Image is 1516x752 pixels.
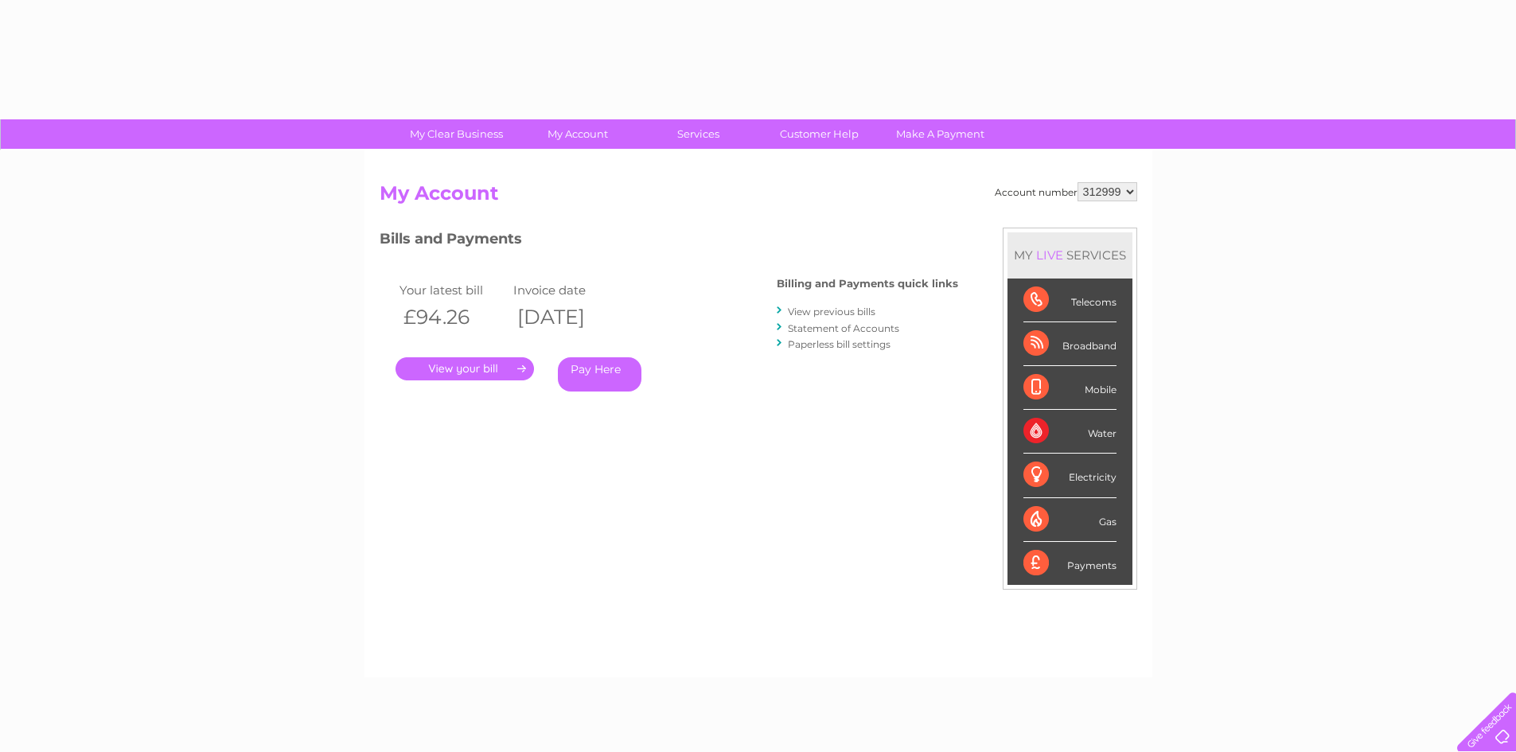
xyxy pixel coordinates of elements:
div: Broadband [1023,322,1117,366]
h2: My Account [380,182,1137,212]
div: Telecoms [1023,279,1117,322]
a: My Clear Business [391,119,522,149]
a: Paperless bill settings [788,338,891,350]
div: Mobile [1023,366,1117,410]
a: . [396,357,534,380]
a: My Account [512,119,643,149]
div: LIVE [1033,247,1066,263]
div: Water [1023,410,1117,454]
div: Payments [1023,542,1117,585]
td: Your latest bill [396,279,510,301]
div: Account number [995,182,1137,201]
td: Invoice date [509,279,624,301]
a: Pay Here [558,357,641,392]
a: Make A Payment [875,119,1006,149]
div: Gas [1023,498,1117,542]
th: £94.26 [396,301,510,333]
a: Services [633,119,764,149]
div: Electricity [1023,454,1117,497]
a: View previous bills [788,306,875,318]
a: Statement of Accounts [788,322,899,334]
h3: Bills and Payments [380,228,958,255]
a: Customer Help [754,119,885,149]
div: MY SERVICES [1007,232,1132,278]
th: [DATE] [509,301,624,333]
h4: Billing and Payments quick links [777,278,958,290]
